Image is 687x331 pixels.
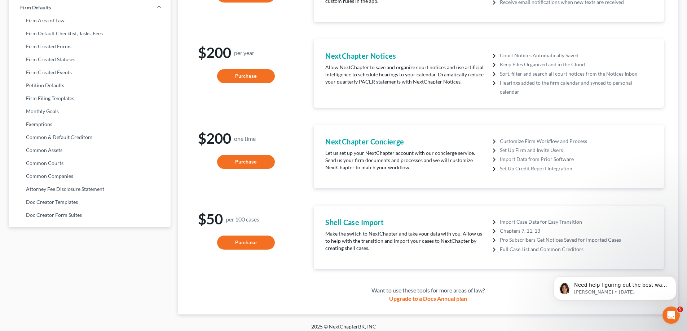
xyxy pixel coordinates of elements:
[192,286,664,295] div: Want to use these tools for more areas of law?
[500,146,652,155] li: Set Up Firm and Invite Users
[325,217,485,227] h4: Shell Case Import
[9,144,171,157] a: Common Assets
[662,307,680,324] iframe: Intercom live chat
[677,307,683,312] span: 5
[20,4,51,11] span: Firm Defaults
[9,79,171,92] a: Petition Defaults
[500,245,652,254] li: Full Case List and Common Creditors
[9,53,171,66] a: Firm Created Statuses
[325,64,485,85] p: Allow NextChapter to save and organize court notices and use artificial intelligence to schedule ...
[500,235,652,244] li: Pro Subscribers Get Notices Saved for Imported Cases
[325,149,485,171] p: Let us set up your NextChapter account with our concierge service. Send us your firm documents an...
[500,155,652,164] li: Import Data from Prior Software
[9,14,171,27] a: Firm Area of Law
[226,216,259,222] small: per 100 cases
[389,295,467,302] a: Upgrade to a Docs Annual plan
[198,211,294,227] h1: $50
[198,45,294,61] h1: $200
[543,261,687,312] iframe: Intercom notifications message
[325,137,485,147] h4: NextChapter Concierge
[9,27,171,40] a: Firm Default Checklist, Tasks, Fees
[9,66,171,79] a: Firm Created Events
[500,51,652,60] li: Court Notices Automatically Saved
[217,236,275,250] button: Purchase
[9,209,171,222] a: Doc Creator Form Suites
[9,131,171,144] a: Common & Default Creditors
[234,135,256,142] small: one time
[217,155,275,169] button: Purchase
[325,51,485,61] h4: NextChapter Notices
[9,105,171,118] a: Monthly Goals
[217,69,275,84] button: Purchase
[325,230,485,252] p: Make the switch to NextChapter and take your data with you. Allow us to help with the transition ...
[500,217,652,226] li: Import Case Data for Easy Transition
[9,92,171,105] a: Firm Filing Templates
[9,1,171,14] a: Firm Defaults
[500,226,652,235] li: Chapters 7, 11, 13
[500,69,652,78] li: Sort, filter and search all court notices from the Notices Inbox
[9,170,171,183] a: Common Companies
[9,183,171,196] a: Attorney Fee Disclosure Statement
[500,60,652,69] li: Keep Files Organized and in the Cloud
[198,131,294,146] h1: $200
[500,164,652,173] li: Set Up Credit Report Integration
[9,157,171,170] a: Common Courts
[9,196,171,209] a: Doc Creator Templates
[9,118,171,131] a: Exemptions
[500,78,652,96] li: Hearings added to the firm calendar and synced to personal calendar
[9,40,171,53] a: Firm Created Forms
[234,50,254,56] small: per year
[500,137,652,146] li: Customize Firm Workflow and Process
